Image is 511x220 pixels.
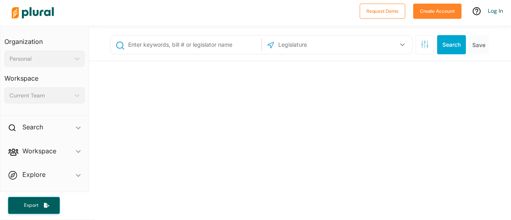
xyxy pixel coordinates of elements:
[127,37,259,52] input: Enter keywords, bill # or legislator name
[413,6,461,15] a: Create Account
[8,197,60,214] button: Export
[469,35,489,54] button: Save
[437,35,466,54] button: Search
[413,4,461,19] button: Create Account
[277,37,363,52] input: Legislature
[488,7,503,14] a: Log In
[10,55,71,63] div: Personal
[360,6,405,15] a: Request Demo
[10,91,71,100] div: Current Team
[22,123,43,131] h2: Search
[421,40,429,47] span: Search Filters
[360,4,405,19] button: Request Demo
[4,30,85,48] h3: Organization
[4,67,85,84] h3: Workspace
[18,202,44,209] span: Export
